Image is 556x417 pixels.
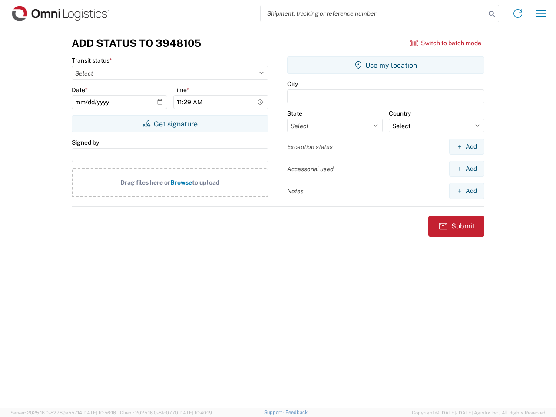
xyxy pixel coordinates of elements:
[389,109,411,117] label: Country
[449,183,484,199] button: Add
[120,410,212,415] span: Client: 2025.16.0-8fc0770
[412,409,546,417] span: Copyright © [DATE]-[DATE] Agistix Inc., All Rights Reserved
[120,179,170,186] span: Drag files here or
[287,56,484,74] button: Use my location
[287,109,302,117] label: State
[72,56,112,64] label: Transit status
[10,410,116,415] span: Server: 2025.16.0-82789e55714
[72,115,268,132] button: Get signature
[287,143,333,151] label: Exception status
[261,5,486,22] input: Shipment, tracking or reference number
[72,86,88,94] label: Date
[192,179,220,186] span: to upload
[287,165,334,173] label: Accessorial used
[72,37,201,50] h3: Add Status to 3948105
[82,410,116,415] span: [DATE] 10:56:16
[287,187,304,195] label: Notes
[410,36,481,50] button: Switch to batch mode
[178,410,212,415] span: [DATE] 10:40:19
[173,86,189,94] label: Time
[449,161,484,177] button: Add
[287,80,298,88] label: City
[72,139,99,146] label: Signed by
[449,139,484,155] button: Add
[428,216,484,237] button: Submit
[264,410,286,415] a: Support
[285,410,308,415] a: Feedback
[170,179,192,186] span: Browse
